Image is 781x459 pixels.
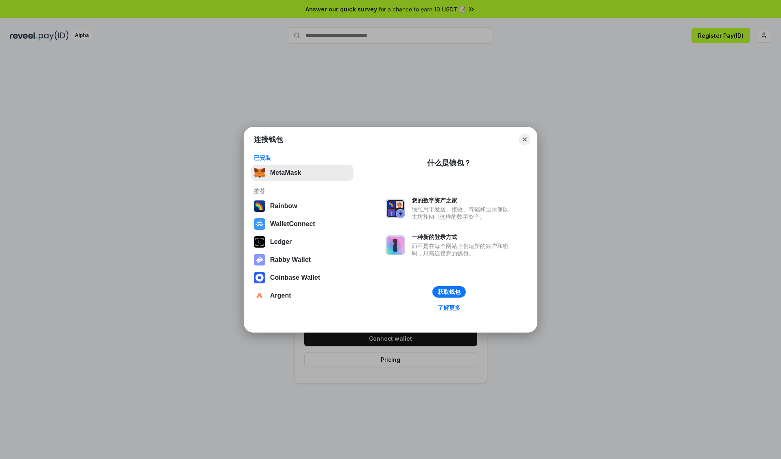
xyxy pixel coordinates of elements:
[251,252,353,268] button: Rabby Wallet
[270,256,311,263] div: Rabby Wallet
[251,216,353,232] button: WalletConnect
[427,158,471,168] div: 什么是钱包？
[270,274,320,281] div: Coinbase Wallet
[254,236,265,248] img: svg+xml,%3Csvg%20xmlns%3D%22http%3A%2F%2Fwww.w3.org%2F2000%2Fsvg%22%20width%3D%2228%22%20height%3...
[412,233,513,241] div: 一种新的登录方式
[251,234,353,250] button: Ledger
[438,288,460,296] div: 获取钱包
[270,220,315,228] div: WalletConnect
[254,167,265,178] img: svg+xml,%3Csvg%20fill%3D%22none%22%20height%3D%2233%22%20viewBox%3D%220%200%2035%2033%22%20width%...
[386,235,405,255] img: svg+xml,%3Csvg%20xmlns%3D%22http%3A%2F%2Fwww.w3.org%2F2000%2Fsvg%22%20fill%3D%22none%22%20viewBox...
[254,290,265,301] img: svg+xml,%3Csvg%20width%3D%2228%22%20height%3D%2228%22%20viewBox%3D%220%200%2028%2028%22%20fill%3D...
[254,187,351,195] div: 推荐
[254,135,283,144] h1: 连接钱包
[251,270,353,286] button: Coinbase Wallet
[412,197,513,204] div: 您的数字资产之家
[386,199,405,218] img: svg+xml,%3Csvg%20xmlns%3D%22http%3A%2F%2Fwww.w3.org%2F2000%2Fsvg%22%20fill%3D%22none%22%20viewBox...
[270,238,292,246] div: Ledger
[254,254,265,265] img: svg+xml,%3Csvg%20xmlns%3D%22http%3A%2F%2Fwww.w3.org%2F2000%2Fsvg%22%20fill%3D%22none%22%20viewBox...
[270,202,297,210] div: Rainbow
[270,169,301,176] div: MetaMask
[251,287,353,304] button: Argent
[412,206,513,220] div: 钱包用于发送、接收、存储和显示像以太坊和NFT这样的数字资产。
[270,292,291,299] div: Argent
[432,286,466,298] button: 获取钱包
[254,272,265,283] img: svg+xml,%3Csvg%20width%3D%2228%22%20height%3D%2228%22%20viewBox%3D%220%200%2028%2028%22%20fill%3D...
[438,304,460,311] div: 了解更多
[254,200,265,212] img: svg+xml,%3Csvg%20width%3D%22120%22%20height%3D%22120%22%20viewBox%3D%220%200%20120%20120%22%20fil...
[254,218,265,230] img: svg+xml,%3Csvg%20width%3D%2228%22%20height%3D%2228%22%20viewBox%3D%220%200%2028%2028%22%20fill%3D...
[251,165,353,181] button: MetaMask
[519,134,530,145] button: Close
[251,198,353,214] button: Rainbow
[433,302,465,313] a: 了解更多
[412,242,513,257] div: 而不是在每个网站上创建新的账户和密码，只需连接您的钱包。
[254,154,351,161] div: 已安装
